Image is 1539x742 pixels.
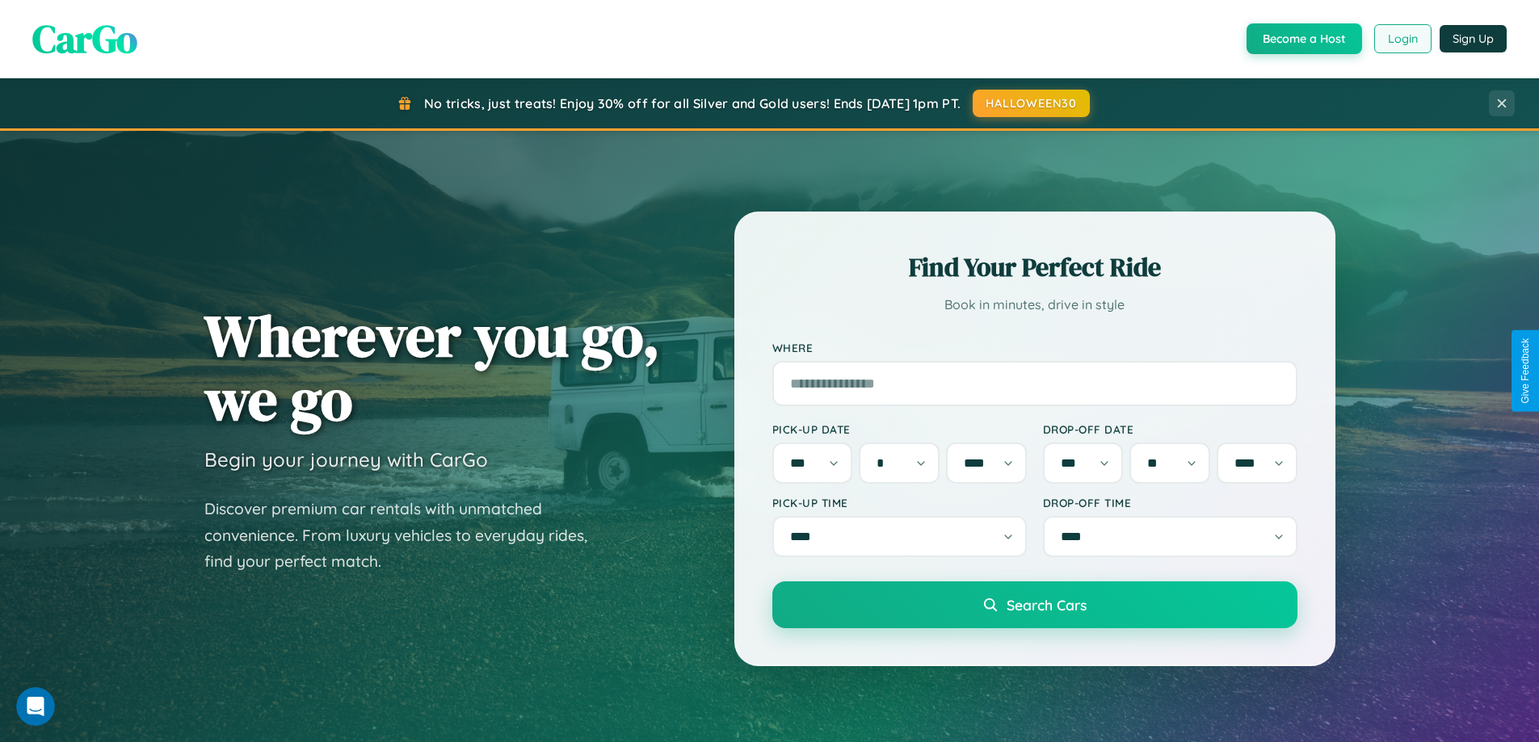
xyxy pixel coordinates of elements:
[973,90,1090,117] button: HALLOWEEN30
[204,496,608,575] p: Discover premium car rentals with unmatched convenience. From luxury vehicles to everyday rides, ...
[772,496,1027,509] label: Pick-up Time
[772,341,1297,354] label: Where
[1007,596,1087,614] span: Search Cars
[204,304,660,431] h1: Wherever you go, we go
[1247,23,1362,54] button: Become a Host
[32,12,137,65] span: CarGo
[1520,338,1531,404] div: Give Feedback
[1043,496,1297,509] label: Drop-off Time
[1043,422,1297,436] label: Drop-off Date
[1374,24,1432,53] button: Login
[16,687,55,726] iframe: Intercom live chat
[772,249,1297,285] h2: Find Your Perfect Ride
[772,422,1027,436] label: Pick-up Date
[1440,25,1507,52] button: Sign Up
[204,447,488,472] h3: Begin your journey with CarGo
[424,95,961,111] span: No tricks, just treats! Enjoy 30% off for all Silver and Gold users! Ends [DATE] 1pm PT.
[772,581,1297,628] button: Search Cars
[772,293,1297,317] p: Book in minutes, drive in style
